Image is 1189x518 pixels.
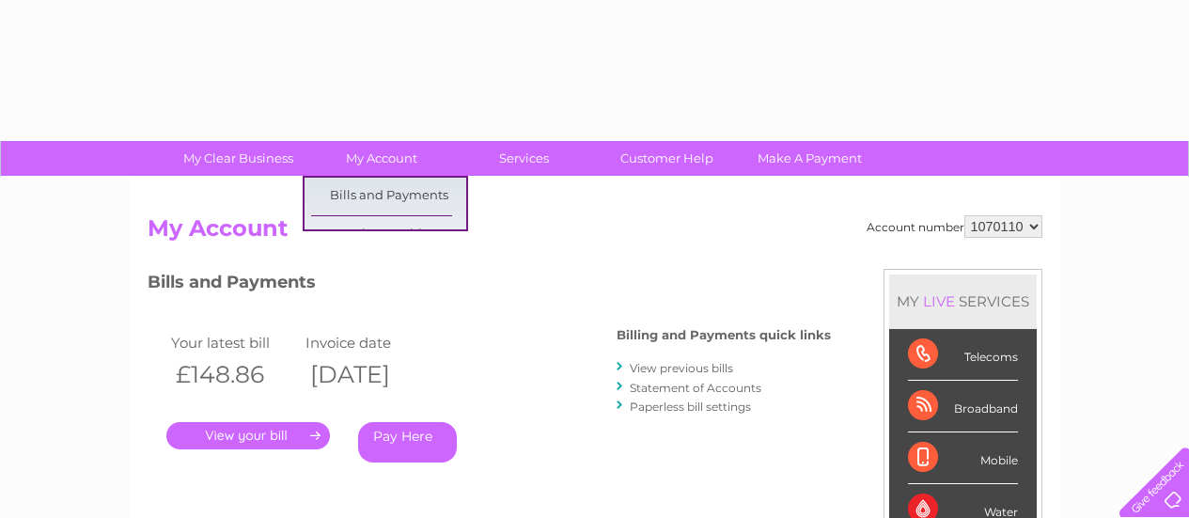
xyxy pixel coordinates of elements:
[908,329,1018,381] div: Telecoms
[630,381,761,395] a: Statement of Accounts
[446,141,602,176] a: Services
[630,361,733,375] a: View previous bills
[166,422,330,449] a: .
[311,178,466,215] a: Bills and Payments
[630,400,751,414] a: Paperless bill settings
[908,432,1018,484] div: Mobile
[919,292,959,310] div: LIVE
[301,330,436,355] td: Invoice date
[166,355,302,394] th: £148.86
[889,275,1037,328] div: MY SERVICES
[148,215,1042,251] h2: My Account
[304,141,459,176] a: My Account
[617,328,831,342] h4: Billing and Payments quick links
[161,141,316,176] a: My Clear Business
[148,269,831,302] h3: Bills and Payments
[908,381,1018,432] div: Broadband
[589,141,744,176] a: Customer Help
[311,216,466,254] a: Direct Debit
[166,330,302,355] td: Your latest bill
[301,355,436,394] th: [DATE]
[867,215,1042,238] div: Account number
[732,141,887,176] a: Make A Payment
[358,422,457,463] a: Pay Here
